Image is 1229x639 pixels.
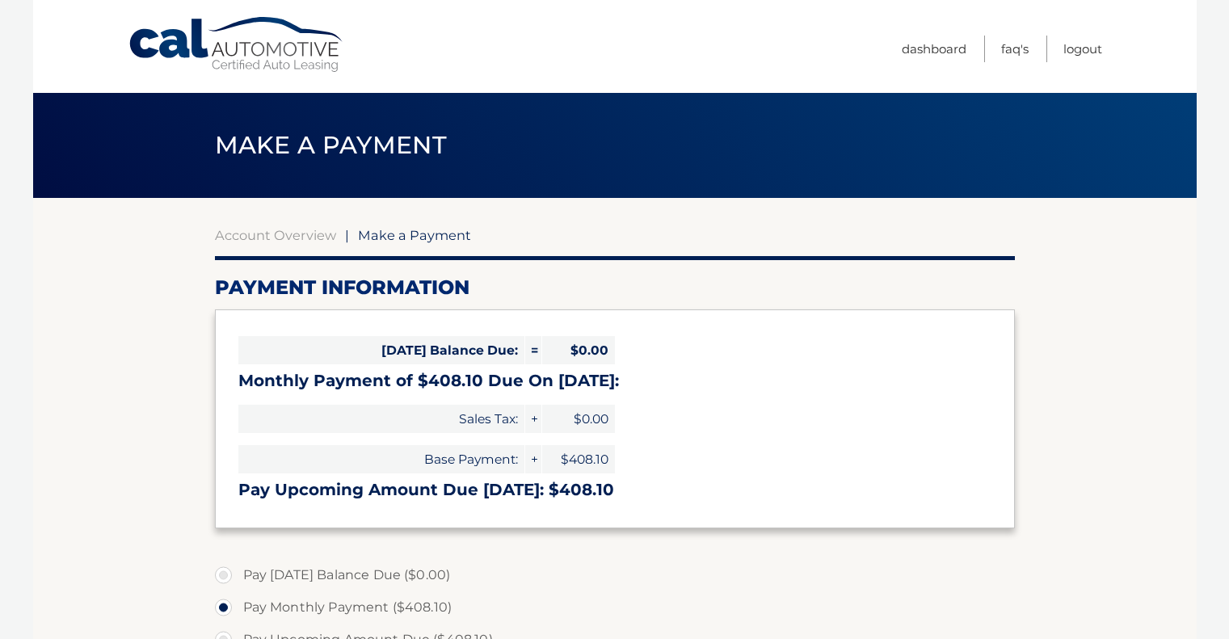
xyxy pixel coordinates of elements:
span: $408.10 [542,445,615,473]
a: Cal Automotive [128,16,346,74]
a: FAQ's [1001,36,1029,62]
span: $0.00 [542,405,615,433]
label: Pay Monthly Payment ($408.10) [215,591,1015,624]
span: Make a Payment [215,130,447,160]
h3: Monthly Payment of $408.10 Due On [DATE]: [238,371,991,391]
span: | [345,227,349,243]
a: Dashboard [902,36,966,62]
a: Account Overview [215,227,336,243]
h2: Payment Information [215,275,1015,300]
span: + [525,405,541,433]
span: Make a Payment [358,227,471,243]
a: Logout [1063,36,1102,62]
span: Sales Tax: [238,405,524,433]
h3: Pay Upcoming Amount Due [DATE]: $408.10 [238,480,991,500]
span: + [525,445,541,473]
span: [DATE] Balance Due: [238,336,524,364]
span: = [525,336,541,364]
span: Base Payment: [238,445,524,473]
label: Pay [DATE] Balance Due ($0.00) [215,559,1015,591]
span: $0.00 [542,336,615,364]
